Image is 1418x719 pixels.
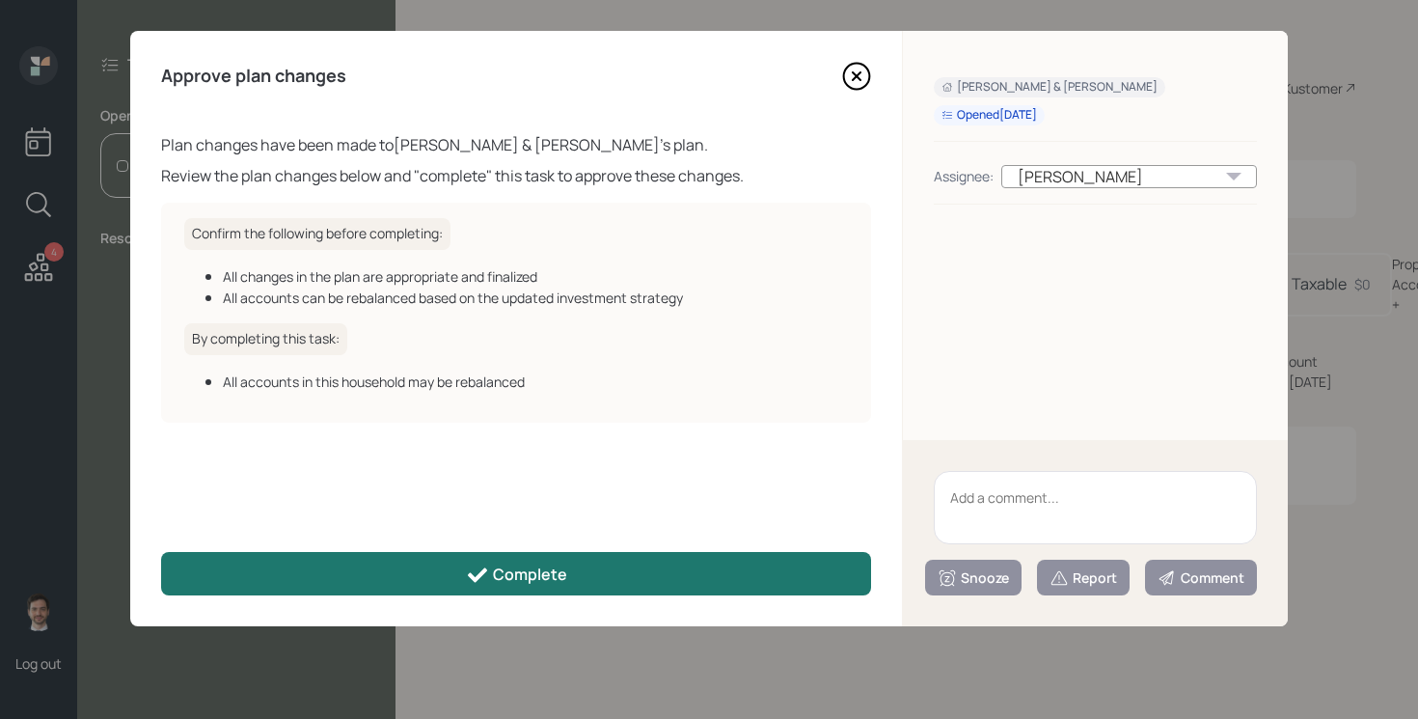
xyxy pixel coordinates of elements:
[223,266,848,287] div: All changes in the plan are appropriate and finalized
[184,323,347,355] h6: By completing this task:
[1037,560,1130,595] button: Report
[223,372,848,392] div: All accounts in this household may be rebalanced
[1050,568,1117,588] div: Report
[161,164,871,187] div: Review the plan changes below and "complete" this task to approve these changes.
[184,218,450,250] h6: Confirm the following before completing:
[161,66,346,87] h4: Approve plan changes
[161,552,871,595] button: Complete
[941,79,1158,96] div: [PERSON_NAME] & [PERSON_NAME]
[941,107,1037,124] div: Opened [DATE]
[938,568,1009,588] div: Snooze
[466,564,567,587] div: Complete
[1145,560,1257,595] button: Comment
[934,166,994,186] div: Assignee:
[1158,568,1244,588] div: Comment
[925,560,1022,595] button: Snooze
[1001,165,1257,188] div: [PERSON_NAME]
[161,133,871,156] div: Plan changes have been made to [PERSON_NAME] & [PERSON_NAME] 's plan.
[223,288,848,308] div: All accounts can be rebalanced based on the updated investment strategy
